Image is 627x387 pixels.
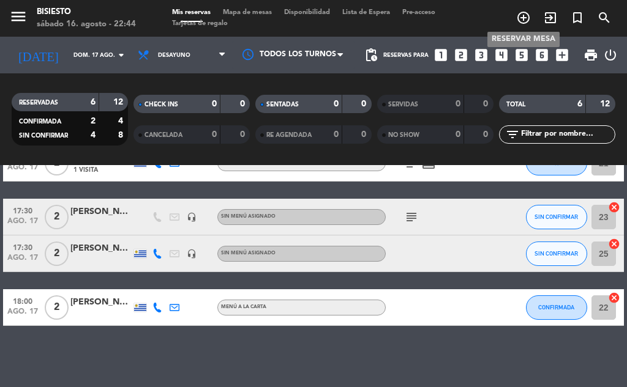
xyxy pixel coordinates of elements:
span: 2 [45,205,69,229]
strong: 0 [456,130,460,139]
span: SENTADAS [266,101,299,108]
i: cancel [608,292,620,304]
span: pending_actions [364,48,378,62]
div: LOG OUT [603,37,618,73]
span: Sin menú asignado [221,214,276,219]
i: search [597,10,612,25]
strong: 12 [600,100,612,108]
span: Tarjetas de regalo [166,20,234,27]
strong: 0 [334,100,339,108]
strong: 8 [118,131,126,139]
span: NO SHOW [388,132,419,138]
div: [PERSON_NAME] [70,295,132,309]
i: looks_3 [473,47,489,63]
span: TOTAL [506,101,525,108]
i: headset_mic [187,249,197,259]
span: RE AGENDADA [266,132,312,138]
span: SIN CONFIRMAR [535,250,578,257]
span: print [584,48,598,62]
span: Disponibilidad [278,9,336,16]
span: SIN CONFIRMAR [535,213,578,220]
span: 1 Visita [73,165,98,175]
i: [DATE] [9,43,67,67]
i: cancel [608,201,620,213]
i: looks_4 [494,47,509,63]
strong: 0 [240,100,247,108]
strong: 4 [118,117,126,125]
button: menu [9,7,28,30]
strong: 0 [483,100,490,108]
span: MENÚ A LA CARTA [221,304,266,309]
span: 17:30 [7,203,38,217]
strong: 0 [212,100,217,108]
span: Desayuno [158,52,190,59]
i: power_settings_new [603,48,618,62]
i: filter_list [505,127,520,142]
i: menu [9,7,28,26]
strong: 0 [361,100,369,108]
strong: 0 [334,130,339,139]
span: Mis reservas [166,9,217,16]
i: looks_6 [534,47,550,63]
i: looks_one [433,47,449,63]
span: CANCELADA [145,132,182,138]
strong: 0 [240,130,247,139]
strong: 0 [483,130,490,139]
div: [PERSON_NAME][GEOGRAPHIC_DATA] [70,241,132,256]
div: [PERSON_NAME] [70,205,132,219]
strong: 0 [361,130,369,139]
span: CHECK INS [145,101,178,108]
i: add_circle_outline [516,10,531,25]
div: Bisiesto [37,6,136,18]
span: RESERVADAS [19,100,58,106]
button: SIN CONFIRMAR [526,241,587,266]
span: Reservas para [383,52,429,59]
i: exit_to_app [543,10,558,25]
span: SERVIDAS [388,101,418,108]
span: 2 [45,295,69,320]
span: CONFIRMADA [538,304,574,311]
strong: 4 [91,131,96,139]
span: ago. 17 [7,217,38,231]
i: subject [404,210,419,224]
span: Mapa de mesas [217,9,278,16]
div: sábado 16. agosto - 22:44 [37,18,136,31]
span: CONFIRMADA [19,119,61,125]
i: looks_5 [514,47,530,63]
input: Filtrar por nombre... [520,128,615,141]
i: arrow_drop_down [114,48,129,62]
span: 18:00 [7,293,38,308]
strong: 0 [456,100,460,108]
i: looks_two [453,47,469,63]
strong: 6 [91,98,96,106]
strong: 12 [113,98,126,106]
div: RESERVAR MESA [487,32,560,47]
span: SIN CONFIRMAR [19,133,68,139]
span: Lista de Espera [336,9,396,16]
i: add_box [554,47,570,63]
span: ago. 17 [7,254,38,268]
span: ago. 17 [7,308,38,322]
i: headset_mic [187,212,197,222]
i: turned_in_not [570,10,585,25]
span: 2 [45,241,69,266]
strong: 0 [212,130,217,139]
strong: 6 [577,100,582,108]
span: MENÚ A LA CARTA [221,160,266,165]
i: cancel [608,238,620,250]
strong: 2 [91,117,96,125]
button: SIN CONFIRMAR [526,205,587,229]
span: Pre-acceso [396,9,441,16]
span: Sin menú asignado [221,251,276,256]
button: CONFIRMADA [526,295,587,320]
span: 17:30 [7,240,38,254]
span: ago. 17 [7,163,38,177]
